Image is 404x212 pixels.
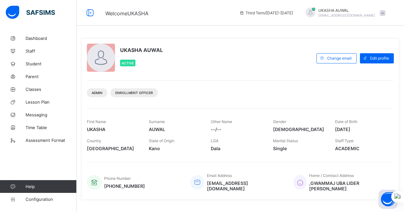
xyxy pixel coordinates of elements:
span: UKASHA [87,127,139,132]
div: UKASHAAUWAL [299,8,389,18]
span: Single [273,146,325,151]
span: session/term information [239,11,293,15]
span: UKASHA AUWAL [318,8,375,13]
span: [DATE] [335,127,387,132]
span: Staff Type [335,138,354,143]
span: ,GWAMMAJ UBA LIDER [PERSON_NAME] [309,180,387,191]
span: Lesson Plan [26,99,77,105]
span: Phone Number [104,176,131,181]
span: Active [122,61,134,65]
span: Assessment Format [26,138,77,143]
button: Open asap [378,190,398,209]
span: Change email [327,56,352,61]
span: Configuration [26,197,76,202]
span: [DEMOGRAPHIC_DATA] [273,127,325,132]
span: Edit profile [370,56,389,61]
span: Messaging [26,112,77,117]
span: UKASHA AUWAL [120,47,163,53]
span: Dala [211,146,263,151]
span: [EMAIL_ADDRESS][DOMAIN_NAME] [318,13,375,17]
span: Dashboard [26,36,77,41]
span: Date of Birth [335,119,357,124]
img: safsims [6,6,55,19]
span: Time Table [26,125,77,130]
span: [PHONE_NUMBER] [104,183,145,189]
span: Student [26,61,77,66]
span: Admin [92,91,103,95]
span: Welcome UKASHA [105,10,149,17]
span: [GEOGRAPHIC_DATA] [87,146,139,151]
span: Classes [26,87,77,92]
span: AUWAL [149,127,201,132]
span: Kano [149,146,201,151]
span: Staff [26,48,77,54]
span: Help [26,184,76,189]
span: Country [87,138,101,143]
span: ACADEMIC [335,146,387,151]
span: LGA [211,138,218,143]
span: Home / Contract Address [309,173,354,178]
span: Enrollment Officer [115,91,153,95]
span: Email Address [207,173,232,178]
span: Marital Status [273,138,298,143]
span: State of Origin [149,138,174,143]
span: Parent [26,74,77,79]
span: Surname [149,119,165,124]
span: --/-- [211,127,263,132]
span: [EMAIL_ADDRESS][DOMAIN_NAME] [207,180,284,191]
span: Gender [273,119,286,124]
span: Other Name [211,119,232,124]
span: First Name [87,119,106,124]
